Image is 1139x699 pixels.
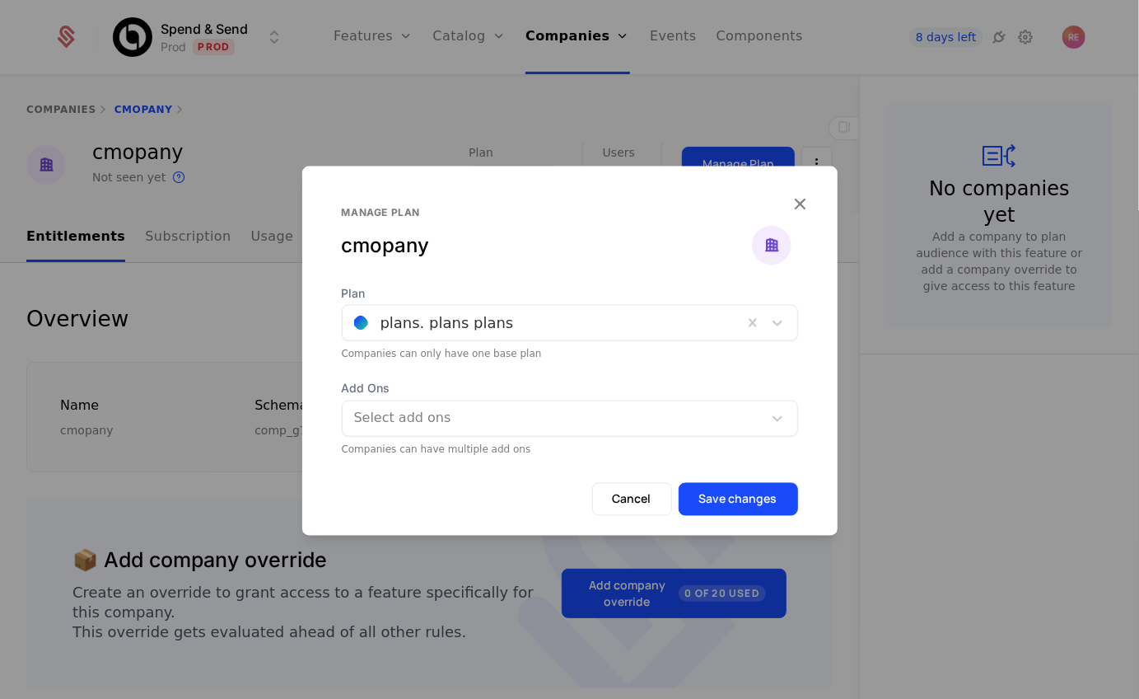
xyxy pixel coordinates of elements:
span: Add Ons [342,381,798,397]
button: Cancel [592,483,672,516]
div: Companies can have multiple add ons [342,443,798,457]
div: Select add ons [354,409,754,429]
div: Companies can only have one base plan [342,348,798,361]
span: Plan [342,285,798,302]
div: cmopany [342,232,752,259]
img: cmopany [752,226,791,265]
button: Save changes [679,483,798,516]
div: Manage plan [342,206,752,219]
